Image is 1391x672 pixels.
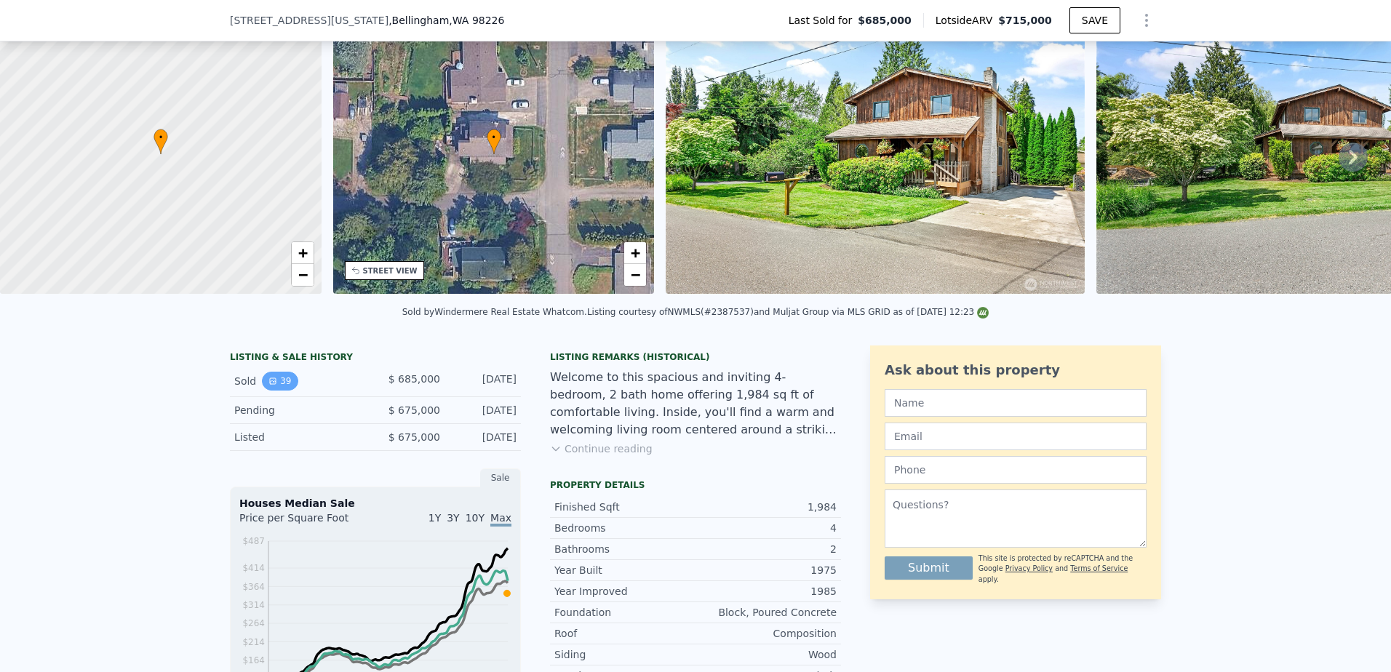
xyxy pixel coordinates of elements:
div: Wood [695,647,837,662]
span: − [298,265,307,284]
div: Sold by Windermere Real Estate Whatcom . [402,307,587,317]
div: 1975 [695,563,837,577]
tspan: $164 [242,655,265,665]
span: , Bellingham [388,13,504,28]
div: Sale [480,468,521,487]
div: Price per Square Foot [239,511,375,534]
div: STREET VIEW [363,265,418,276]
span: $ 675,000 [388,404,440,416]
span: + [298,244,307,262]
button: View historical data [262,372,298,391]
a: Zoom in [292,242,314,264]
span: , WA 98226 [449,15,504,26]
div: Houses Median Sale [239,496,511,511]
span: 3Y [447,512,459,524]
div: [DATE] [452,403,517,417]
span: $ 675,000 [388,431,440,443]
a: Zoom out [624,264,646,286]
div: Sold [234,372,364,391]
div: Year Built [554,563,695,577]
span: Last Sold for [789,13,858,28]
span: • [154,131,168,144]
input: Name [885,389,1147,417]
span: $715,000 [998,15,1052,26]
a: Privacy Policy [1005,564,1053,572]
div: Year Improved [554,584,695,599]
div: This site is protected by reCAPTCHA and the Google and apply. [979,553,1147,585]
img: NWMLS Logo [977,307,989,319]
tspan: $414 [242,563,265,573]
div: Listed [234,430,364,444]
span: Max [490,512,511,527]
button: Continue reading [550,441,653,456]
div: Block, Poured Concrete [695,605,837,620]
button: Show Options [1132,6,1161,35]
span: − [631,265,640,284]
a: Terms of Service [1070,564,1128,572]
tspan: $214 [242,637,265,647]
button: Submit [885,556,973,580]
tspan: $487 [242,536,265,546]
span: 10Y [466,512,485,524]
div: Roof [554,626,695,641]
span: [STREET_ADDRESS][US_STATE] [230,13,388,28]
div: Composition [695,626,837,641]
div: Bedrooms [554,521,695,535]
input: Email [885,423,1147,450]
span: • [487,131,501,144]
div: Foundation [554,605,695,620]
img: Sale: 149630003 Parcel: 102740434 [666,15,1085,294]
div: [DATE] [452,372,517,391]
span: + [631,244,640,262]
span: Lotside ARV [936,13,998,28]
div: Pending [234,403,364,417]
div: Siding [554,647,695,662]
div: • [487,129,501,154]
div: 2 [695,542,837,556]
input: Phone [885,456,1147,484]
a: Zoom in [624,242,646,264]
div: 1985 [695,584,837,599]
div: 4 [695,521,837,535]
tspan: $364 [242,582,265,592]
span: $ 685,000 [388,373,440,385]
div: 1,984 [695,500,837,514]
tspan: $264 [242,618,265,628]
div: Listing courtesy of NWMLS (#2387537) and Muljat Group via MLS GRID as of [DATE] 12:23 [587,307,989,317]
div: Bathrooms [554,542,695,556]
button: SAVE [1069,7,1120,33]
a: Zoom out [292,264,314,286]
div: Ask about this property [885,360,1147,380]
div: Property details [550,479,841,491]
div: [DATE] [452,430,517,444]
div: LISTING & SALE HISTORY [230,351,521,366]
div: Listing Remarks (Historical) [550,351,841,363]
div: Welcome to this spacious and inviting 4-bedroom, 2 bath home offering 1,984 sq ft of comfortable ... [550,369,841,439]
tspan: $314 [242,600,265,610]
div: Finished Sqft [554,500,695,514]
div: • [154,129,168,154]
span: 1Y [429,512,441,524]
span: $685,000 [858,13,912,28]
